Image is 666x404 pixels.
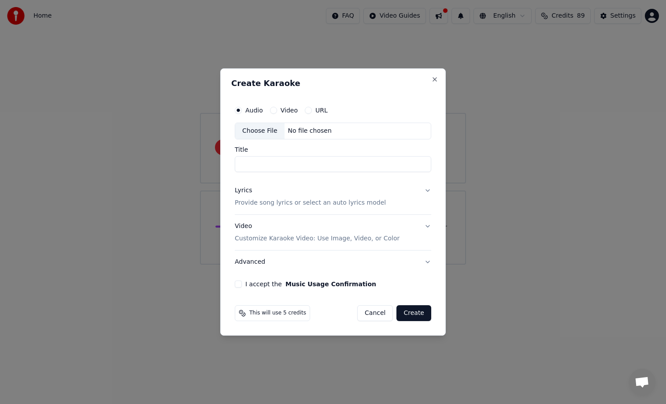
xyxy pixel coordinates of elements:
[235,251,431,273] button: Advanced
[235,198,386,207] p: Provide song lyrics or select an auto lyrics model
[235,179,431,214] button: LyricsProvide song lyrics or select an auto lyrics model
[245,107,263,113] label: Audio
[249,310,306,317] span: This will use 5 credits
[231,79,435,87] h2: Create Karaoke
[285,127,335,135] div: No file chosen
[235,215,431,250] button: VideoCustomize Karaoke Video: Use Image, Video, or Color
[235,186,252,195] div: Lyrics
[235,222,400,243] div: Video
[396,305,431,321] button: Create
[245,281,376,287] label: I accept the
[315,107,328,113] label: URL
[235,234,400,243] p: Customize Karaoke Video: Use Image, Video, or Color
[235,123,285,139] div: Choose File
[235,146,431,153] label: Title
[285,281,376,287] button: I accept the
[281,107,298,113] label: Video
[357,305,393,321] button: Cancel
